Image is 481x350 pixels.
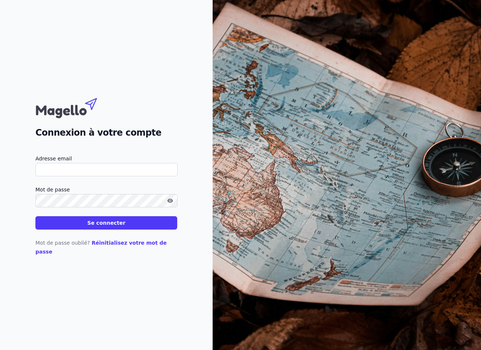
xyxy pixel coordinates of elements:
[35,126,177,139] h2: Connexion à votre compte
[35,216,177,230] button: Se connecter
[35,94,113,120] img: Magello
[35,154,177,163] label: Adresse email
[35,240,167,255] a: Réinitialisez votre mot de passe
[35,185,177,194] label: Mot de passe
[35,238,177,256] p: Mot de passe oublié?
